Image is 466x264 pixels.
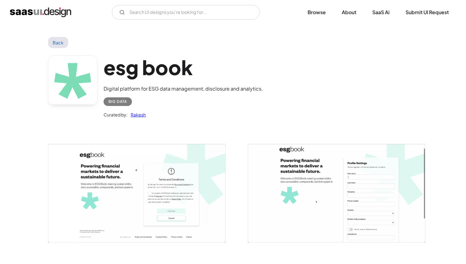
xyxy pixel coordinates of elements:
[48,37,68,48] a: Back
[104,55,263,79] h1: esg book
[104,85,263,92] div: Digital platform for ESG data management, disclosure and analytics.
[104,111,128,118] div: Curated by:
[334,6,364,19] a: About
[48,144,225,242] a: open lightbox
[112,5,260,20] input: Search UI designs you're looking for...
[108,98,127,105] div: Big Data
[112,5,260,20] form: Email Form
[398,6,456,19] a: Submit UI Request
[248,144,425,242] a: open lightbox
[300,6,333,19] a: Browse
[48,144,225,242] img: 641e841471c8e5e7d469bc06_ESG%20Book%20-%20Login%20Terms%20and%20Conditions.png
[128,111,146,118] a: Rakesh
[365,6,397,19] a: SaaS Ai
[248,144,425,242] img: 641e84140bbd0ac762efbee5_ESG%20Book%20-%20Profile%20Settings.png
[10,7,71,17] a: home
